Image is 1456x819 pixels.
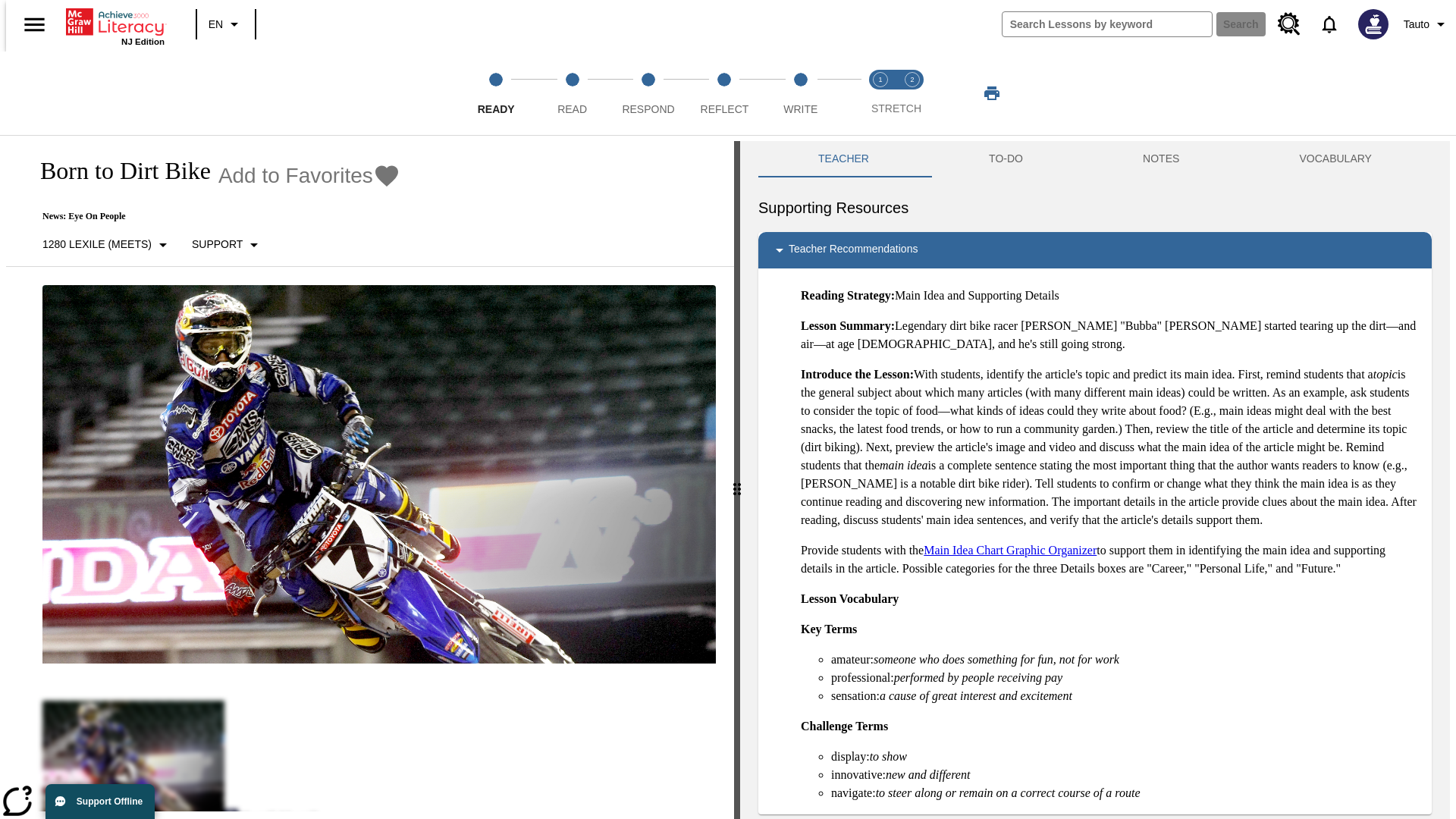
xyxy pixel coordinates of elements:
[1310,5,1349,44] a: Notifications
[831,748,1420,766] li: display:
[1373,368,1398,381] em: topic
[874,653,1119,666] em: someone who does something for fun, not for work
[218,162,400,189] button: Add to Favorites - Born to Dirt Bike
[894,671,1062,684] em: performed by people receiving pay
[757,52,845,135] button: Write step 5 of 5
[831,766,1420,784] li: innovative:
[734,141,740,819] div: Press Enter or Spacebar and then press right and left arrow keys to move the slider
[858,52,902,135] button: Stretch Read step 1 of 2
[12,2,57,47] button: Open side menu
[880,459,928,472] em: main idea
[801,366,1420,529] p: With students, identify the article's topic and predict its main idea. First, remind students tha...
[6,141,734,811] div: reading
[801,623,857,635] strong: Key Terms
[192,237,243,253] p: Support
[789,241,918,259] p: Teacher Recommendations
[758,141,1432,177] div: Instructional Panel Tabs
[186,231,269,259] button: Scaffolds, Support
[218,164,373,188] span: Add to Favorites
[758,232,1432,268] div: Teacher Recommendations
[910,76,914,83] text: 2
[24,157,211,185] h1: Born to Dirt Bike
[758,196,1432,220] h6: Supporting Resources
[886,768,970,781] em: new and different
[622,103,674,115] span: Respond
[1269,4,1310,45] a: Resource Center, Will open in new tab
[209,17,223,33] span: EN
[77,796,143,807] span: Support Offline
[924,544,1097,557] a: Main Idea Chart Graphic Organizer
[801,592,899,605] strong: Lesson Vocabulary
[871,102,921,115] span: STRETCH
[45,784,155,819] button: Support Offline
[66,5,165,46] div: Home
[783,103,817,115] span: Write
[801,317,1420,353] p: Legendary dirt bike racer [PERSON_NAME] "Bubba" [PERSON_NAME] started tearing up the dirt—and air...
[831,784,1420,802] li: navigate:
[758,141,929,177] button: Teacher
[1239,141,1432,177] button: VOCABULARY
[1358,9,1389,39] img: Avatar
[831,669,1420,687] li: professional:
[801,287,1420,305] p: Main Idea and Supporting Details
[1398,11,1456,38] button: Profile/Settings
[1404,17,1429,33] span: Tauto
[890,52,934,135] button: Stretch Respond step 2 of 2
[801,289,895,302] strong: Reading Strategy:
[42,285,716,664] img: Motocross racer James Stewart flies through the air on his dirt bike.
[701,103,749,115] span: Reflect
[24,211,400,222] p: News: Eye On People
[202,11,250,38] button: Language: EN, Select a language
[831,687,1420,705] li: sensation:
[478,103,515,115] span: Ready
[452,52,540,135] button: Ready step 1 of 5
[876,786,1141,799] em: to steer along or remain on a correct course of a route
[1349,5,1398,44] button: Select a new avatar
[604,52,692,135] button: Respond step 3 of 5
[801,720,888,733] strong: Challenge Terms
[801,319,895,332] strong: Lesson Summary:
[680,52,768,135] button: Reflect step 4 of 5
[557,103,587,115] span: Read
[528,52,616,135] button: Read step 2 of 5
[36,231,178,259] button: Select Lexile, 1280 Lexile (Meets)
[1083,141,1239,177] button: NOTES
[801,368,914,381] strong: Introduce the Lesson:
[880,689,1072,702] em: a cause of great interest and excitement
[740,141,1450,819] div: activity
[121,37,165,46] span: NJ Edition
[968,80,1016,107] button: Print
[878,76,882,83] text: 1
[831,651,1420,669] li: amateur:
[1003,12,1212,36] input: search field
[870,750,907,763] em: to show
[801,541,1420,578] p: Provide students with the to support them in identifying the main idea and supporting details in ...
[42,237,152,253] p: 1280 Lexile (Meets)
[929,141,1083,177] button: TO-DO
